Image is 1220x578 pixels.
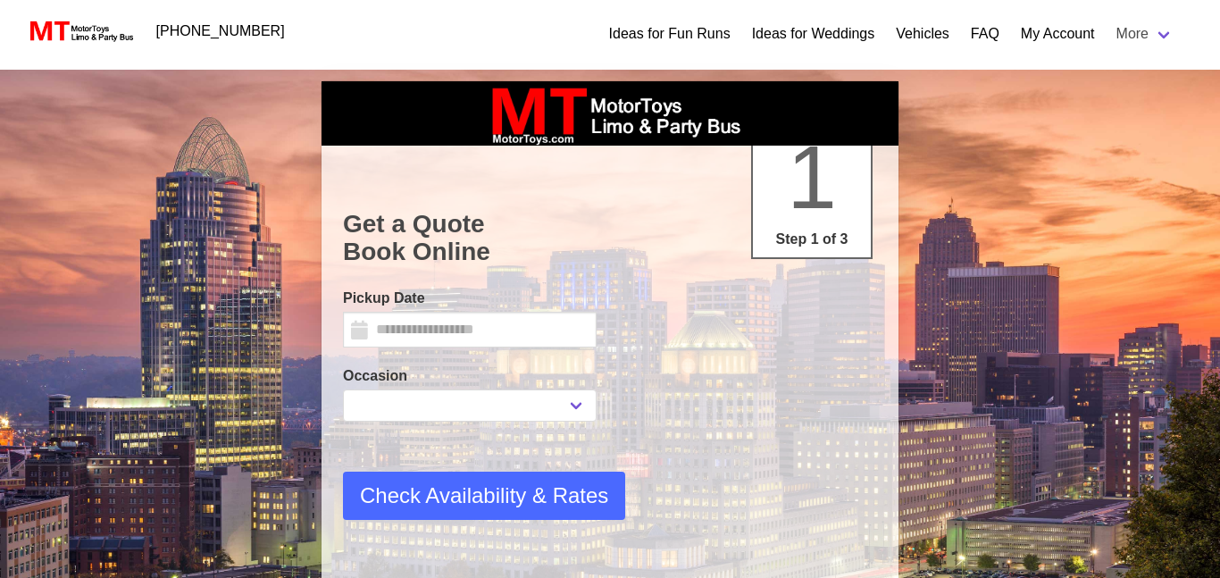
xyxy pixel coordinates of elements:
p: Step 1 of 3 [760,229,864,250]
label: Occasion [343,365,597,387]
a: More [1106,16,1184,52]
img: box_logo_brand.jpeg [476,81,744,146]
h1: Get a Quote Book Online [343,210,877,266]
span: 1 [787,127,837,227]
a: Ideas for Weddings [752,23,875,45]
a: Ideas for Fun Runs [609,23,731,45]
a: My Account [1021,23,1095,45]
img: MotorToys Logo [25,19,135,44]
button: Check Availability & Rates [343,472,625,520]
a: FAQ [971,23,999,45]
a: Vehicles [896,23,949,45]
span: Check Availability & Rates [360,480,608,512]
a: [PHONE_NUMBER] [146,13,296,49]
label: Pickup Date [343,288,597,309]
